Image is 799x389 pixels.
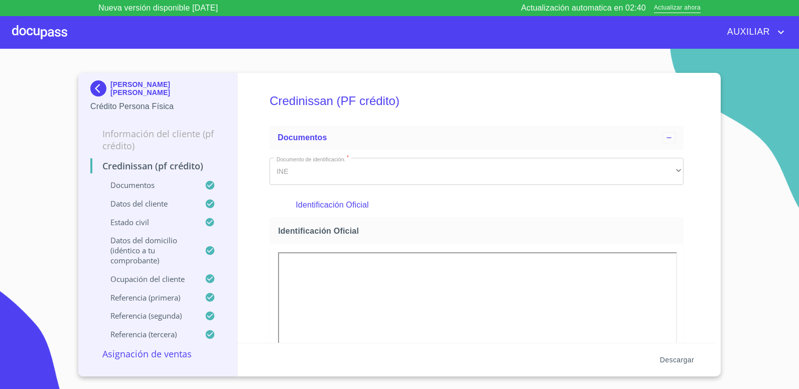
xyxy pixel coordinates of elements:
[90,80,110,96] img: Docupass spot blue
[90,274,205,284] p: Ocupación del Cliente
[90,160,225,172] p: Credinissan (PF crédito)
[90,235,205,265] p: Datos del domicilio (idéntico a tu comprobante)
[90,293,205,303] p: Referencia (primera)
[521,2,646,14] p: Actualización automatica en 02:40
[90,217,205,227] p: Estado civil
[90,329,205,339] p: Referencia (tercera)
[90,80,225,101] div: [PERSON_NAME] [PERSON_NAME]
[296,199,657,211] p: Identificación Oficial
[90,348,225,360] p: Asignación de Ventas
[90,199,205,209] p: Datos del cliente
[270,80,684,122] h5: Credinissan (PF crédito)
[270,158,684,185] div: INE
[90,128,225,152] p: Información del cliente (PF crédito)
[98,2,218,14] p: Nueva versión disponible [DATE]
[110,80,225,96] p: [PERSON_NAME] [PERSON_NAME]
[720,24,787,40] button: account of current user
[90,101,225,113] p: Crédito Persona Física
[656,351,698,369] button: Descargar
[90,180,205,190] p: Documentos
[660,354,694,366] span: Descargar
[654,3,701,14] span: Actualizar ahora
[90,311,205,321] p: Referencia (segunda)
[720,24,775,40] span: AUXILIAR
[278,133,327,142] span: Documentos
[278,226,679,236] span: Identificación Oficial
[270,126,684,150] div: Documentos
